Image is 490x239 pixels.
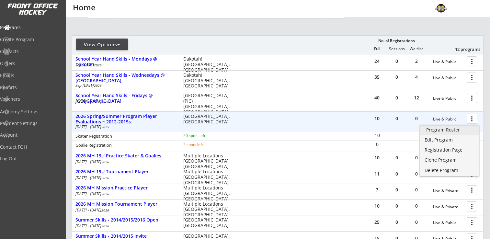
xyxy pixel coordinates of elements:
[183,93,234,115] div: [GEOGRAPHIC_DATA] (PIC) [GEOGRAPHIC_DATA], [GEOGRAPHIC_DATA]
[425,138,474,142] div: Edit Program
[407,204,426,208] div: 0
[420,146,479,155] a: Registration Page
[387,116,406,121] div: 0
[467,73,477,83] button: more_vert
[183,153,234,169] div: Multiple Locations [GEOGRAPHIC_DATA], [GEOGRAPHIC_DATA]
[183,134,225,138] div: 20 spots left
[75,63,175,67] div: Sep [DATE]
[387,59,406,63] div: 0
[75,56,177,67] div: School Year Hand Skills - Mondays @ Dakotah
[75,208,175,212] div: [DATE] - [DATE]
[183,73,234,89] div: Dakotah! [GEOGRAPHIC_DATA], [GEOGRAPHIC_DATA]
[368,142,387,147] div: 0
[446,46,480,52] div: 12 programs
[75,160,175,164] div: [DATE] - [DATE]
[75,169,177,175] div: 2026 MH 19U Tournament Player
[183,217,234,228] div: [GEOGRAPHIC_DATA], [GEOGRAPHIC_DATA]
[75,100,175,104] div: [DATE] - [DATE]
[75,153,177,159] div: 2026 MH 19U Practice Skater & Goalies
[376,39,416,43] div: No. of Registrations
[420,126,479,135] a: Program Roster
[406,47,426,51] div: Waitlist
[433,188,463,193] div: Live & Private
[75,114,177,125] div: 2026 Spring/Summer Program Player Evaluations ~ 2012-2015s
[426,128,473,132] div: Program Roster
[387,75,406,79] div: 0
[387,204,406,208] div: 0
[75,93,177,104] div: School Year Hand Skills - Fridays @ [GEOGRAPHIC_DATA]
[367,220,387,224] div: 25
[367,116,387,121] div: 10
[75,73,177,84] div: School Year Hand Skills - Wednesdays @ [GEOGRAPHIC_DATA]
[183,185,234,201] div: Multiple Locations [GEOGRAPHIC_DATA], [GEOGRAPHIC_DATA]
[75,134,175,138] div: Skater Registration
[101,192,109,196] em: 2026
[367,172,387,176] div: 11
[75,233,177,239] div: Summer Skills - 2014/2015 Invite
[183,114,234,125] div: [GEOGRAPHIC_DATA], [GEOGRAPHIC_DATA]
[367,75,387,79] div: 35
[467,201,477,211] button: more_vert
[467,56,477,66] button: more_vert
[433,96,463,101] div: Live & Public
[425,158,474,162] div: Clone Program
[407,220,426,224] div: 0
[75,84,175,87] div: Sep [DATE]
[425,148,474,152] div: Registration Page
[368,133,387,138] div: 10
[407,155,426,160] div: 0
[467,185,477,195] button: more_vert
[367,96,387,100] div: 40
[101,160,109,164] em: 2026
[183,201,234,218] div: Multiple Locations [GEOGRAPHIC_DATA], [GEOGRAPHIC_DATA]
[467,93,477,103] button: more_vert
[75,143,175,147] div: Goalie Registration
[101,224,109,228] em: 2026
[387,47,406,51] div: Sessions
[183,169,234,185] div: Multiple Locations [GEOGRAPHIC_DATA], [GEOGRAPHIC_DATA]
[407,59,426,63] div: 2
[387,172,406,176] div: 0
[407,188,426,192] div: 0
[75,201,177,207] div: 2026 MH Mission Tournament Player
[101,208,109,212] em: 2026
[407,172,426,176] div: 0
[407,116,426,121] div: 0
[387,155,406,160] div: 0
[367,47,387,51] div: Full
[467,114,477,124] button: more_vert
[420,136,479,145] a: Edit Program
[387,188,406,192] div: 0
[101,125,109,129] em: 2025
[94,83,102,88] em: 2026
[75,192,175,196] div: [DATE] - [DATE]
[75,217,177,223] div: Summer Skills - 2014/2015/2016 Open
[75,224,175,228] div: [DATE] - [DATE]
[101,99,109,104] em: 2026
[367,188,387,192] div: 7
[367,155,387,160] div: 10
[433,117,463,121] div: Live & Public
[407,96,426,100] div: 12
[407,75,426,79] div: 4
[433,221,463,225] div: Live & Public
[433,60,463,64] div: Live & Public
[76,41,128,48] div: View Options
[433,76,463,80] div: Live & Public
[183,143,225,147] div: 2 spots left
[433,205,463,209] div: Live & Private
[367,204,387,208] div: 10
[425,168,474,173] div: Delete Program
[75,125,175,129] div: [DATE] - [DATE]
[75,185,177,191] div: 2026 MH Mission Practice Player
[367,59,387,63] div: 24
[101,176,109,180] em: 2026
[183,56,234,73] div: Dakotah! [GEOGRAPHIC_DATA], [GEOGRAPHIC_DATA]
[387,220,406,224] div: 0
[94,63,102,67] em: 2026
[467,217,477,227] button: more_vert
[387,96,406,100] div: 0
[75,176,175,180] div: [DATE] - [DATE]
